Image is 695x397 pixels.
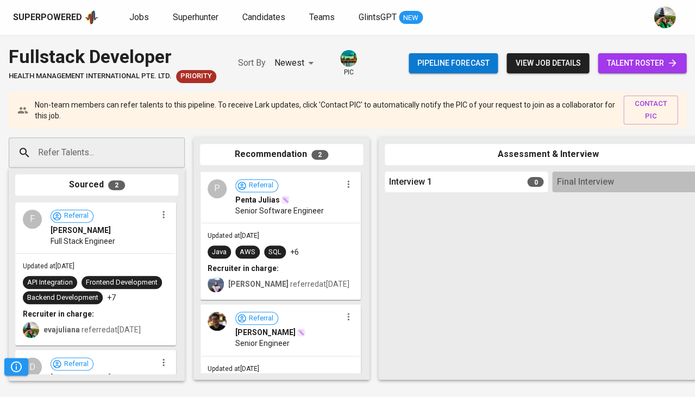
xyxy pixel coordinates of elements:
span: Priority [176,71,216,81]
button: Pipeline Triggers [4,358,28,375]
span: [PERSON_NAME] [51,225,111,236]
button: Pipeline forecast [409,53,498,73]
img: magic_wand.svg [297,328,305,337]
p: +7 [107,292,116,303]
div: Frontend Development [86,278,158,288]
a: Superpoweredapp logo [13,9,99,26]
img: a5d44b89-0c59-4c54-99d0-a63b29d42bd3.jpg [340,50,357,67]
span: Jobs [129,12,149,22]
a: GlintsGPT NEW [359,11,423,24]
b: [PERSON_NAME] [228,280,289,288]
p: Sort By [238,56,266,70]
div: pic [339,49,358,77]
span: [PERSON_NAME] [51,373,111,383]
button: contact pic [623,96,678,125]
div: API Integration [27,278,73,288]
a: Superhunter [173,11,221,24]
span: contact pic [629,98,672,123]
span: Updated at [DATE] [208,365,259,373]
div: Superpowered [13,11,82,24]
img: eva@glints.com [654,7,675,28]
span: Superhunter [173,12,218,22]
p: Newest [274,56,304,70]
span: Updated at [DATE] [208,232,259,240]
a: Jobs [129,11,151,24]
img: e714245578977dec75f2ba18165e65a7.jpeg [208,312,227,331]
a: Candidates [242,11,287,24]
button: view job details [506,53,589,73]
span: referred at [DATE] [43,325,141,334]
img: christine.raharja@glints.com [208,276,224,292]
div: Newest [274,53,317,73]
span: Referral [245,313,278,324]
span: Referral [245,180,278,191]
span: Senior Software Engineer [235,205,324,216]
span: referred at [DATE] [228,280,349,288]
div: P [208,179,227,198]
div: SQL [268,247,281,257]
button: Open [179,152,181,154]
span: Updated at [DATE] [23,262,74,270]
span: Full Stack Engineer [51,236,115,247]
img: eva@glints.com [23,322,39,338]
div: Backend Development [27,293,98,303]
span: Referral [60,211,93,221]
b: Recruiter in charge: [23,310,94,318]
span: Teams [309,12,335,22]
p: +6 [290,247,299,257]
span: Senior Engineer [235,338,290,349]
span: Final Interview [556,176,613,188]
div: Fullstack Developer [9,43,216,70]
a: talent roster [598,53,686,73]
div: Java [212,247,227,257]
span: 2 [108,180,125,190]
span: GlintsGPT [359,12,397,22]
span: 0 [527,177,543,187]
div: Recommendation [200,144,363,165]
span: HEALTH MANAGEMENT INTERNATIONAL PTE. LTD. [9,71,172,81]
span: Candidates [242,12,285,22]
div: New Job received from Demand Team [176,70,216,83]
span: Referral [60,359,93,369]
img: app logo [84,9,99,26]
div: D [23,357,42,376]
a: Teams [309,11,337,24]
div: Sourced [15,174,178,196]
span: Penta Julias [235,194,280,205]
span: 2 [311,150,328,160]
span: NEW [399,12,423,23]
span: Interview 1 [389,176,432,188]
img: magic_wand.svg [281,196,290,204]
div: F [23,210,42,229]
span: Pipeline forecast [417,56,489,70]
div: AWS [240,247,255,257]
span: talent roster [606,56,678,70]
span: [PERSON_NAME] [235,327,296,338]
p: Non-team members can refer talents to this pipeline. To receive Lark updates, click 'Contact PIC'... [35,99,615,121]
span: view job details [515,56,580,70]
b: evajuliana [43,325,80,334]
b: Recruiter in charge: [208,264,279,273]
